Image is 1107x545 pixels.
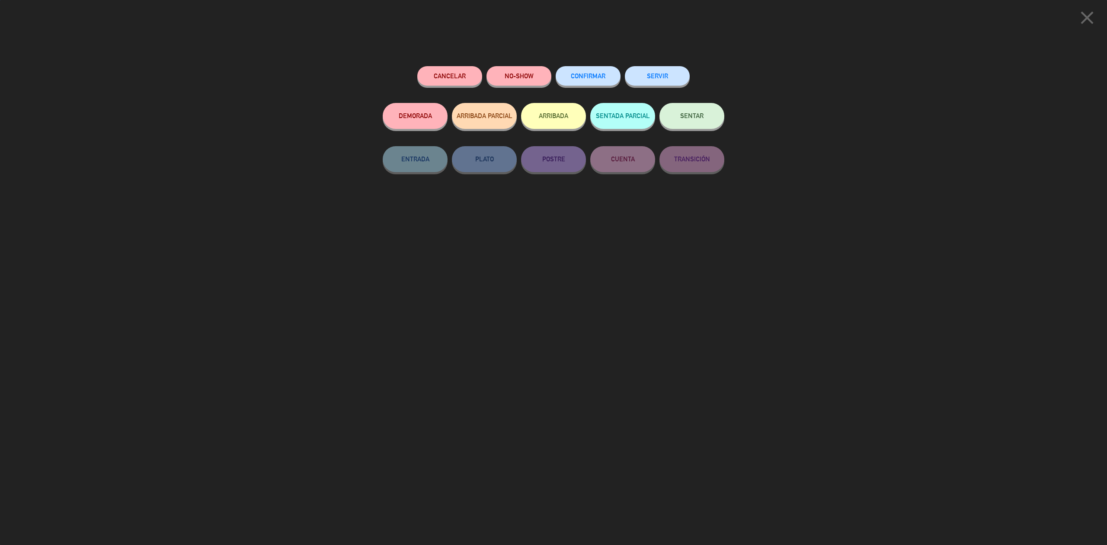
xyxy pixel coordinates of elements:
[571,72,605,80] span: CONFIRMAR
[659,103,724,129] button: SENTAR
[452,103,517,129] button: ARRIBADA PARCIAL
[383,103,448,129] button: DEMORADA
[521,146,586,172] button: POSTRE
[1076,7,1098,29] i: close
[383,146,448,172] button: ENTRADA
[1074,6,1101,32] button: close
[486,66,551,86] button: NO-SHOW
[457,112,512,119] span: ARRIBADA PARCIAL
[556,66,621,86] button: CONFIRMAR
[521,103,586,129] button: ARRIBADA
[625,66,690,86] button: SERVIR
[680,112,704,119] span: SENTAR
[452,146,517,172] button: PLATO
[417,66,482,86] button: Cancelar
[590,146,655,172] button: CUENTA
[659,146,724,172] button: TRANSICIÓN
[590,103,655,129] button: SENTADA PARCIAL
